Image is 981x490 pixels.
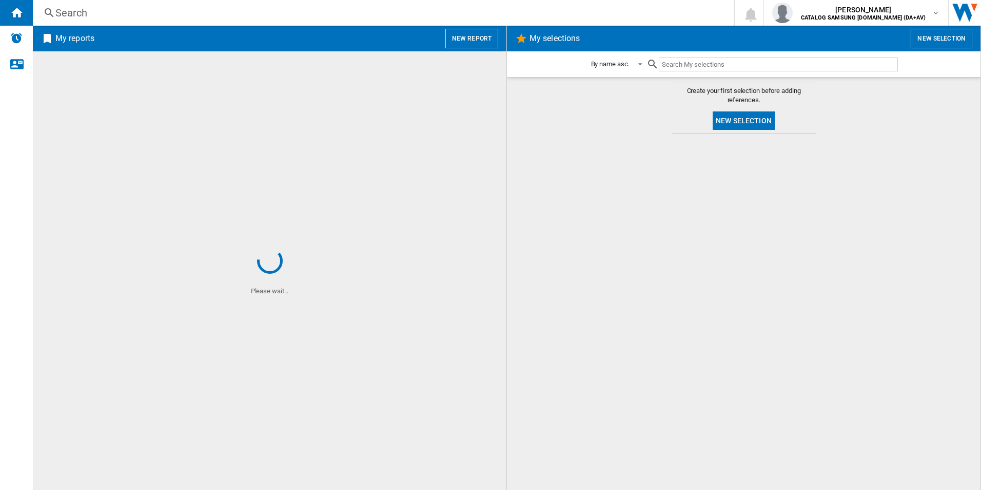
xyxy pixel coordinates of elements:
[53,29,96,48] h2: My reports
[801,5,926,15] span: [PERSON_NAME]
[911,29,972,48] button: New selection
[445,29,498,48] button: New report
[801,14,926,21] b: CATALOG SAMSUNG [DOMAIN_NAME] (DA+AV)
[55,6,707,20] div: Search
[659,58,897,71] input: Search My selections
[672,86,816,105] span: Create your first selection before adding references.
[772,3,793,23] img: profile.jpg
[591,60,630,68] div: By name asc.
[713,111,775,130] button: New selection
[527,29,582,48] h2: My selections
[10,32,23,44] img: alerts-logo.svg
[251,287,289,295] ng-transclude: Please wait...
